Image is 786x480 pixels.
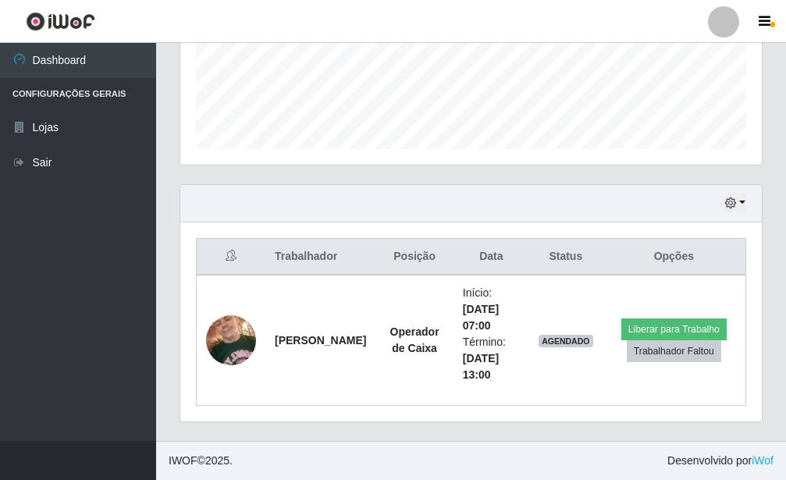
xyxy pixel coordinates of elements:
th: Trabalhador [265,239,375,276]
th: Opções [603,239,746,276]
img: CoreUI Logo [26,12,95,31]
strong: Operador de Caixa [390,325,439,354]
strong: [PERSON_NAME] [275,334,366,347]
th: Data [453,239,529,276]
li: Início: [463,285,520,334]
span: © 2025 . [169,453,233,469]
time: [DATE] 13:00 [463,352,499,381]
button: Liberar para Trabalho [621,318,727,340]
span: Desenvolvido por [667,453,774,469]
a: iWof [752,454,774,467]
button: Trabalhador Faltou [627,340,721,362]
time: [DATE] 07:00 [463,303,499,332]
li: Término: [463,334,520,383]
span: AGENDADO [539,335,593,347]
img: 1728321968080.jpeg [206,307,256,373]
span: IWOF [169,454,197,467]
th: Status [529,239,603,276]
th: Posição [375,239,453,276]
